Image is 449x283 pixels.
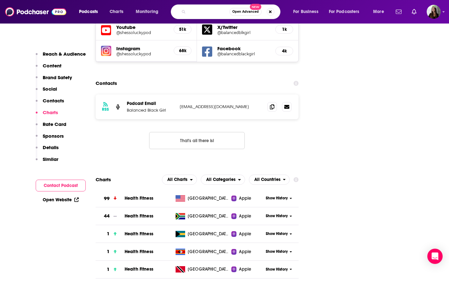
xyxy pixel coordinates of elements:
span: Trinidad and Tobago [188,266,229,273]
a: Apple [231,195,264,202]
span: For Podcasters [329,7,359,16]
h5: Facebook [217,45,270,52]
button: Content [36,63,62,74]
h3: 1 [107,248,110,255]
span: Podcasts [79,7,98,16]
a: 44 [96,207,125,225]
button: open menu [162,175,197,185]
h3: RSS [102,107,109,112]
a: Open Website [43,197,79,203]
a: 1 [96,225,125,243]
button: Show History [264,213,294,219]
span: Open Advanced [232,10,259,13]
span: Apple [239,249,251,255]
button: open menu [369,7,392,17]
a: [GEOGRAPHIC_DATA] [173,231,231,237]
button: Contact Podcast [36,180,86,191]
button: Similar [36,156,58,168]
a: Show notifications dropdown [409,6,419,17]
span: Show History [266,196,288,201]
span: Charts [110,7,123,16]
h2: Charts [96,176,111,183]
p: Brand Safety [43,74,72,80]
a: Apple [231,249,264,255]
p: Details [43,144,59,150]
h3: 1 [107,230,110,238]
p: Balanced Black Girl [127,107,175,113]
span: United States [188,195,229,202]
button: open menu [75,7,106,17]
button: open menu [249,175,290,185]
button: Show History [264,249,294,254]
button: Show History [264,231,294,237]
h3: 1 [107,266,110,273]
p: Charts [43,109,58,115]
p: Social [43,86,57,92]
span: Show History [266,231,288,237]
span: All Charts [167,177,187,182]
p: Similar [43,156,58,162]
p: [EMAIL_ADDRESS][DOMAIN_NAME] [180,104,263,109]
h2: Categories [201,175,245,185]
span: Apple [239,195,251,202]
h2: Countries [249,175,290,185]
button: open menu [325,7,369,17]
h5: 51k [179,27,186,32]
h5: @shessoluckypod [116,52,169,56]
a: Apple [231,231,264,237]
a: 99 [96,190,125,207]
p: Podcast Email [127,101,175,106]
button: Details [36,144,59,156]
button: open menu [131,7,167,17]
h5: Youtube [116,24,169,30]
p: Content [43,63,62,69]
a: Show notifications dropdown [393,6,404,17]
h5: 1k [281,27,288,32]
h2: Contacts [96,77,117,89]
a: [GEOGRAPHIC_DATA] [173,266,231,273]
a: @shessoluckypod [116,30,169,35]
img: iconImage [101,46,111,56]
button: open menu [289,7,326,17]
span: All Countries [254,177,280,182]
span: New [250,4,261,10]
span: Monitoring [136,7,158,16]
span: For Business [293,7,318,16]
img: User Profile [427,5,441,19]
span: Apple [239,266,251,273]
a: Charts [105,7,127,17]
a: Health Fitness [125,196,153,201]
a: Health Fitness [125,266,153,272]
a: @balancedblkgirl [217,30,270,35]
a: Health Fitness [125,213,153,219]
p: Reach & Audience [43,51,86,57]
a: Health Fitness [125,249,153,254]
button: Social [36,86,57,98]
h2: Platforms [162,175,197,185]
p: Contacts [43,98,64,104]
a: Health Fitness [125,231,153,237]
button: Rate Card [36,121,66,133]
a: 1 [96,261,125,278]
a: 1 [96,243,125,260]
h5: X/Twitter [217,24,270,30]
button: Reach & Audience [36,51,86,63]
a: [GEOGRAPHIC_DATA] [173,213,231,219]
a: Apple [231,266,264,273]
h3: 99 [104,195,110,202]
span: Show History [266,249,288,254]
h3: 44 [104,212,110,220]
button: Brand Safety [36,74,72,86]
span: Apple [239,213,251,219]
img: Podchaser - Follow, Share and Rate Podcasts [5,6,66,18]
button: Show History [264,267,294,272]
button: Charts [36,109,58,121]
span: Bahamas [188,231,229,237]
